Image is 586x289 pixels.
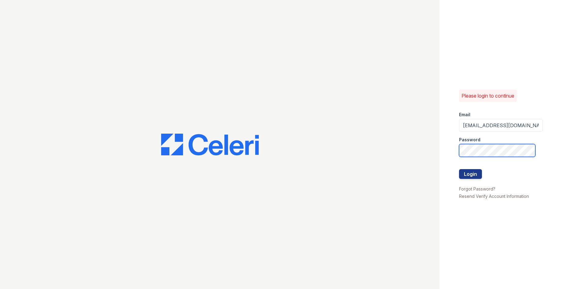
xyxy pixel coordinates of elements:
a: Forgot Password? [459,186,495,191]
p: Please login to continue [461,92,514,99]
label: Password [459,137,480,143]
a: Resend Verify Account Information [459,194,529,199]
img: CE_Logo_Blue-a8612792a0a2168367f1c8372b55b34899dd931a85d93a1a3d3e32e68fde9ad4.png [161,134,259,156]
label: Email [459,112,470,118]
button: Login [459,169,482,179]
